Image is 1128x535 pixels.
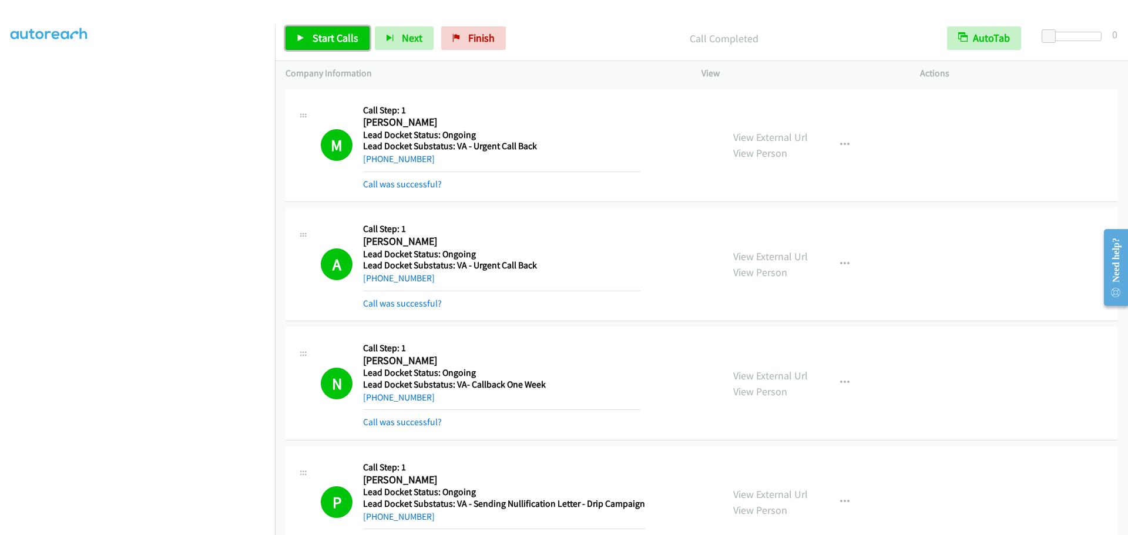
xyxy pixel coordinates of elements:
[363,392,435,403] a: [PHONE_NUMBER]
[441,26,506,50] a: Finish
[733,250,808,263] a: View External Url
[286,66,680,80] p: Company Information
[468,31,495,45] span: Finish
[363,473,640,487] h2: [PERSON_NAME]
[321,129,352,161] h1: M
[363,248,640,260] h5: Lead Docket Status: Ongoing
[286,26,370,50] a: Start Calls
[321,248,352,280] h1: A
[363,223,640,235] h5: Call Step: 1
[321,486,352,518] h1: P
[920,66,1117,80] p: Actions
[522,31,926,46] p: Call Completed
[363,342,640,354] h5: Call Step: 1
[733,265,787,279] a: View Person
[733,146,787,160] a: View Person
[733,369,808,382] a: View External Url
[363,367,640,379] h5: Lead Docket Status: Ongoing
[701,66,899,80] p: View
[363,272,435,284] a: [PHONE_NUMBER]
[321,368,352,399] h1: N
[733,503,787,517] a: View Person
[363,354,640,368] h2: [PERSON_NAME]
[363,462,645,473] h5: Call Step: 1
[733,487,808,501] a: View External Url
[363,140,640,152] h5: Lead Docket Substatus: VA - Urgent Call Back
[363,116,640,129] h2: [PERSON_NAME]
[363,153,435,164] a: [PHONE_NUMBER]
[313,31,358,45] span: Start Calls
[1112,26,1117,42] div: 0
[402,31,422,45] span: Next
[363,179,442,190] a: Call was successful?
[363,486,645,498] h5: Lead Docket Status: Ongoing
[733,130,808,144] a: View External Url
[375,26,434,50] button: Next
[363,498,645,510] h5: Lead Docket Substatus: VA - Sending Nullification Letter - Drip Campaign
[363,260,640,271] h5: Lead Docket Substatus: VA - Urgent Call Back
[363,235,640,248] h2: [PERSON_NAME]
[1048,32,1102,41] div: Delay between calls (in seconds)
[363,511,435,522] a: [PHONE_NUMBER]
[363,379,640,391] h5: Lead Docket Substatus: VA- Callback One Week
[1094,221,1128,314] iframe: Resource Center
[733,385,787,398] a: View Person
[363,298,442,309] a: Call was successful?
[363,105,640,116] h5: Call Step: 1
[363,129,640,141] h5: Lead Docket Status: Ongoing
[363,416,442,428] a: Call was successful?
[947,26,1021,50] button: AutoTab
